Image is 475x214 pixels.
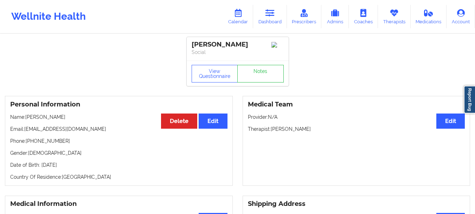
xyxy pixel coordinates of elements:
[349,5,378,28] a: Coaches
[287,5,322,28] a: Prescribers
[192,65,238,82] button: View Questionnaire
[10,100,227,109] h3: Personal Information
[192,49,284,56] p: Social
[10,126,227,133] p: Email: [EMAIL_ADDRESS][DOMAIN_NAME]
[10,114,227,121] p: Name: [PERSON_NAME]
[199,114,227,129] button: Edit
[447,5,475,28] a: Account
[248,200,465,208] h3: Shipping Address
[161,114,197,129] button: Delete
[436,114,465,129] button: Edit
[223,5,253,28] a: Calendar
[253,5,287,28] a: Dashboard
[10,149,227,157] p: Gender: [DEMOGRAPHIC_DATA]
[10,200,227,208] h3: Medical Information
[248,126,465,133] p: Therapist: [PERSON_NAME]
[464,86,475,114] a: Report Bug
[192,41,284,49] div: [PERSON_NAME]
[271,42,284,48] img: Image%2Fplaceholer-image.png
[321,5,349,28] a: Admins
[248,100,465,109] h3: Medical Team
[378,5,411,28] a: Therapists
[248,114,465,121] p: Provider: N/A
[411,5,447,28] a: Medications
[237,65,284,82] a: Notes
[10,137,227,145] p: Phone: [PHONE_NUMBER]
[10,173,227,181] p: Country Of Residence: [GEOGRAPHIC_DATA]
[10,161,227,169] p: Date of Birth: [DATE]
